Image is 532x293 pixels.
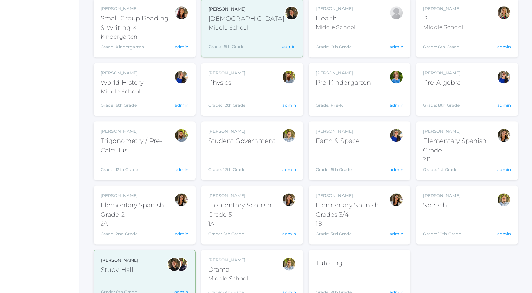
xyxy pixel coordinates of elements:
[390,231,403,236] a: admin
[423,167,497,173] div: Grade: 1st Grade
[208,265,248,274] div: Drama
[101,257,138,263] div: [PERSON_NAME]
[423,136,497,155] div: Elementary Spanish Grade 1
[174,128,188,142] div: Matthew Hjelm
[316,90,371,109] div: Grade: Pre-K
[208,193,282,199] div: [PERSON_NAME]
[174,6,188,20] div: Gina Pecor
[208,70,246,76] div: [PERSON_NAME]
[497,70,511,84] div: Stephanie Todhunter
[208,136,276,146] div: Student Government
[208,220,282,228] div: 1A
[175,103,188,108] a: admin
[282,167,296,172] a: admin
[101,99,143,109] div: Grade: 6th Grade
[167,257,181,271] div: Dianna Renz
[209,24,284,32] div: Middle School
[101,220,174,228] div: 2A
[316,220,390,228] div: 1B
[282,193,296,207] div: Amber Farnes
[101,70,143,76] div: [PERSON_NAME]
[208,149,276,173] div: Grade: 12th Grade
[316,6,355,12] div: [PERSON_NAME]
[497,6,511,20] div: Claudia Marosz
[101,265,138,275] div: Study Hall
[174,193,188,207] div: Amber Farnes
[209,6,284,12] div: [PERSON_NAME]
[316,136,360,146] div: Earth & Space
[208,274,248,283] div: Middle School
[497,193,511,207] div: Kylen Braileanu
[423,6,463,12] div: [PERSON_NAME]
[282,128,296,142] div: Kylen Braileanu
[316,128,360,135] div: [PERSON_NAME]
[389,128,403,142] div: Stephanie Todhunter
[423,70,461,76] div: [PERSON_NAME]
[101,14,174,33] div: Small Group Reading & Writing K
[390,167,403,172] a: admin
[390,103,403,108] a: admin
[282,70,296,84] div: Matthew Hjelm
[390,44,403,50] a: admin
[101,87,143,96] div: Middle School
[175,231,188,236] a: admin
[423,34,463,50] div: Grade: 6th Grade
[208,128,276,135] div: [PERSON_NAME]
[423,14,463,23] div: PE
[497,44,511,50] a: admin
[316,34,355,50] div: Grade: 6th Grade
[316,231,390,237] div: Grade: 3rd Grade
[208,78,246,87] div: Physics
[316,201,390,220] div: Elementary Spanish Grades 3/4
[282,103,296,108] a: admin
[282,44,296,49] a: admin
[423,193,461,199] div: [PERSON_NAME]
[497,103,511,108] a: admin
[316,14,355,23] div: Health
[101,128,174,135] div: [PERSON_NAME]
[282,231,296,236] a: admin
[316,259,352,268] div: Tutoring
[101,158,174,173] div: Grade: 12th Grade
[175,44,188,50] a: admin
[497,231,511,236] a: admin
[497,128,511,142] div: Amber Farnes
[423,128,497,135] div: [PERSON_NAME]
[101,193,174,199] div: [PERSON_NAME]
[101,136,174,155] div: Trigonometry / Pre-Calculus
[101,231,174,237] div: Grade: 2nd Grade
[389,6,403,20] div: Alexia Hemingway
[389,193,403,207] div: Amber Farnes
[208,257,248,263] div: [PERSON_NAME]
[208,231,282,237] div: Grade: 5th Grade
[209,35,284,50] div: Grade: 6th Grade
[389,70,403,84] div: Crystal Atkisson
[316,23,355,32] div: Middle School
[209,14,284,24] div: [DEMOGRAPHIC_DATA]
[101,6,174,12] div: [PERSON_NAME]
[423,155,497,164] div: 2B
[316,149,360,173] div: Grade: 6th Grade
[101,201,174,220] div: Elementary Spanish Grade 2
[423,90,461,109] div: Grade: 8th Grade
[423,213,461,237] div: Grade: 10th Grade
[101,78,143,87] div: World History
[174,257,188,271] div: Richard Lepage
[174,70,188,84] div: Stephanie Todhunter
[423,78,461,87] div: Pre-Algebra
[284,6,299,20] div: Dianna Renz
[101,44,174,50] div: Grade: Kindergarten
[423,201,461,210] div: Speech
[316,78,371,87] div: Pre-Kindergarten
[282,257,296,271] div: Kylen Braileanu
[208,201,282,220] div: Elementary Spanish Grade 5
[497,167,511,172] a: admin
[175,167,188,172] a: admin
[316,70,371,76] div: [PERSON_NAME]
[208,90,246,109] div: Grade: 12th Grade
[101,33,174,41] div: Kindergarten
[316,193,390,199] div: [PERSON_NAME]
[423,23,463,32] div: Middle School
